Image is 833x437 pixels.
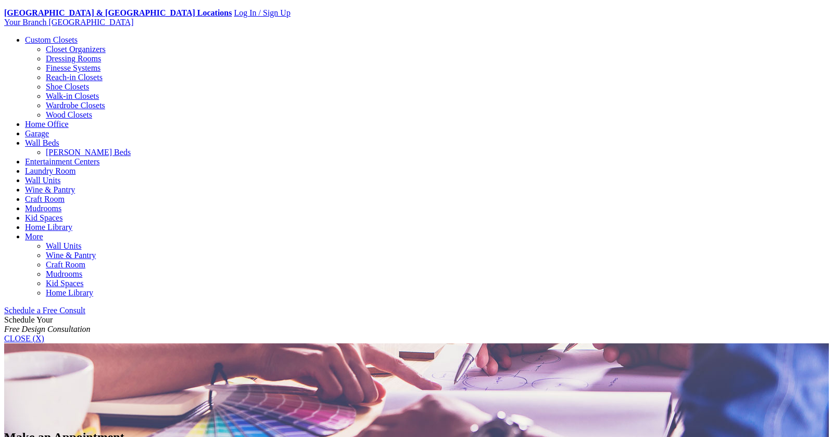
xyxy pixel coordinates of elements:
[4,306,85,315] a: Schedule a Free Consult (opens a dropdown menu)
[25,129,49,138] a: Garage
[25,185,75,194] a: Wine & Pantry
[25,176,60,185] a: Wall Units
[46,92,99,100] a: Walk-in Closets
[46,251,96,260] a: Wine & Pantry
[4,18,46,27] span: Your Branch
[234,8,290,17] a: Log In / Sign Up
[25,223,72,232] a: Home Library
[46,288,93,297] a: Home Library
[46,269,82,278] a: Mudrooms
[48,18,133,27] span: [GEOGRAPHIC_DATA]
[46,260,85,269] a: Craft Room
[46,73,103,82] a: Reach-in Closets
[46,63,100,72] a: Finesse Systems
[25,157,100,166] a: Entertainment Centers
[25,232,43,241] a: More menu text will display only on big screen
[46,45,106,54] a: Closet Organizers
[25,120,69,128] a: Home Office
[25,138,59,147] a: Wall Beds
[46,54,101,63] a: Dressing Rooms
[4,18,134,27] a: Your Branch [GEOGRAPHIC_DATA]
[4,334,44,343] a: CLOSE (X)
[4,325,91,333] em: Free Design Consultation
[4,315,91,333] span: Schedule Your
[25,35,78,44] a: Custom Closets
[46,110,92,119] a: Wood Closets
[4,8,232,17] a: [GEOGRAPHIC_DATA] & [GEOGRAPHIC_DATA] Locations
[25,195,65,203] a: Craft Room
[46,279,83,288] a: Kid Spaces
[25,166,75,175] a: Laundry Room
[46,101,105,110] a: Wardrobe Closets
[25,204,61,213] a: Mudrooms
[46,241,81,250] a: Wall Units
[46,82,89,91] a: Shoe Closets
[25,213,62,222] a: Kid Spaces
[46,148,131,157] a: [PERSON_NAME] Beds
